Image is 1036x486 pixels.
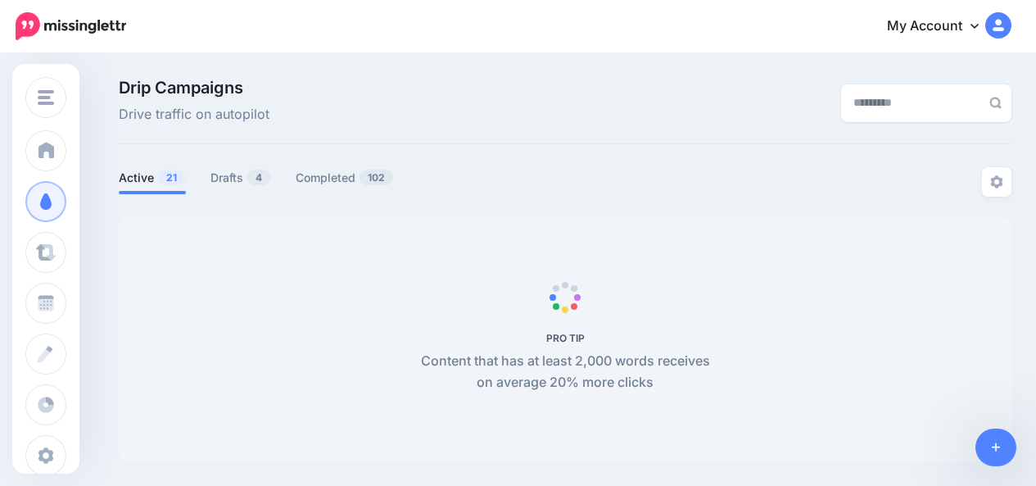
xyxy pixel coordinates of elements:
img: search-grey-6.png [989,97,1002,109]
a: Completed102 [296,168,394,188]
img: menu.png [38,90,54,105]
span: Drip Campaigns [119,79,269,96]
span: Drive traffic on autopilot [119,104,269,125]
img: settings-grey.png [990,175,1003,188]
a: My Account [871,7,1011,47]
span: 4 [247,170,270,185]
p: Content that has at least 2,000 words receives on average 20% more clicks [412,351,719,393]
span: 102 [360,170,393,185]
h5: PRO TIP [412,332,719,344]
a: Drafts4 [210,168,271,188]
span: 21 [158,170,185,185]
a: Active21 [119,168,186,188]
img: Missinglettr [16,12,126,40]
